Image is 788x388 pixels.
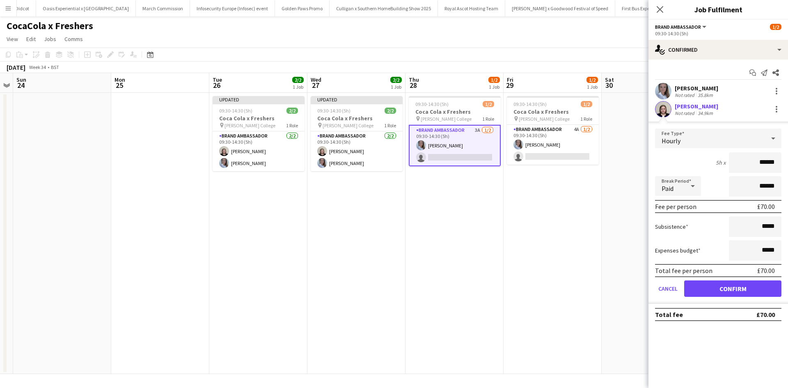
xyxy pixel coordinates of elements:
span: View [7,35,18,43]
div: 1 Job [293,84,303,90]
div: [PERSON_NAME] [675,85,718,92]
div: 1 Job [391,84,401,90]
div: Not rated [675,92,696,98]
a: Jobs [41,34,60,44]
div: Updated [311,96,403,103]
span: 30 [604,80,614,90]
a: Comms [61,34,86,44]
div: £70.00 [757,202,775,211]
app-card-role: Brand Ambassador4A1/209:30-14:30 (5h)[PERSON_NAME] [507,125,599,165]
span: 1/2 [581,101,592,107]
app-job-card: 09:30-14:30 (5h)1/2Coca Cola x Freshers [PERSON_NAME] College1 RoleBrand Ambassador4A1/209:30-14:... [507,96,599,165]
div: BST [51,64,59,70]
app-job-card: Updated09:30-14:30 (5h)2/2Coca Cola x Freshers [PERSON_NAME] College1 RoleBrand Ambassador2/209:3... [213,96,305,171]
app-card-role: Brand Ambassador2/209:30-14:30 (5h)[PERSON_NAME][PERSON_NAME] [213,131,305,171]
div: £70.00 [756,310,775,319]
button: Oasis Experiential x [GEOGRAPHIC_DATA] [36,0,136,16]
div: Fee per person [655,202,696,211]
span: Sun [16,76,26,83]
button: Royal Ascot Hosting Team [438,0,505,16]
h3: Coca Cola x Freshers [311,115,403,122]
span: Edit [26,35,36,43]
div: 1 Job [587,84,598,90]
span: 09:30-14:30 (5h) [415,101,449,107]
div: Confirmed [648,40,788,60]
span: Thu [409,76,419,83]
button: Culligan x Southern HomeBuilding Show 2025 [330,0,438,16]
app-card-role: Brand Ambassador3A1/209:30-14:30 (5h)[PERSON_NAME] [409,125,501,166]
button: [PERSON_NAME] x Goodwood Festival of Speed [505,0,615,16]
h3: Coca Cola x Freshers [409,108,501,115]
span: 2/2 [390,77,402,83]
span: 28 [408,80,419,90]
span: Comms [64,35,83,43]
span: 1/2 [488,77,500,83]
app-card-role: Brand Ambassador2/209:30-14:30 (5h)[PERSON_NAME][PERSON_NAME] [311,131,403,171]
span: 1 Role [286,122,298,129]
span: Paid [662,184,673,193]
span: 09:30-14:30 (5h) [513,101,547,107]
div: Total fee [655,310,683,319]
button: Infosecurity Europe (Infosec) event [190,0,275,16]
div: 09:30-14:30 (5h) [655,30,781,37]
span: 1 Role [580,116,592,122]
span: [PERSON_NAME] College [519,116,570,122]
span: 09:30-14:30 (5h) [317,108,350,114]
span: 26 [211,80,222,90]
span: 2/2 [286,108,298,114]
span: 1 Role [482,116,494,122]
div: [PERSON_NAME] [675,103,718,110]
span: 29 [506,80,513,90]
h3: Coca Cola x Freshers [507,108,599,115]
button: Cancel [655,280,681,297]
span: [PERSON_NAME] College [224,122,275,129]
span: Hourly [662,137,680,145]
span: Wed [311,76,321,83]
a: Edit [23,34,39,44]
label: Expenses budget [655,247,701,254]
app-job-card: 09:30-14:30 (5h)1/2Coca Cola x Freshers [PERSON_NAME] College1 RoleBrand Ambassador3A1/209:30-14:... [409,96,501,166]
span: Week 34 [27,64,48,70]
button: Confirm [684,280,781,297]
span: 1/2 [770,24,781,30]
button: First Bus Experiential [615,0,672,16]
div: £70.00 [757,266,775,275]
span: 25 [113,80,125,90]
span: 27 [309,80,321,90]
span: 2/2 [292,77,304,83]
div: 35.8km [696,92,715,98]
button: Golden Paws Promo [275,0,330,16]
div: 5h x [716,159,726,166]
app-job-card: Updated09:30-14:30 (5h)2/2Coca Cola x Freshers [PERSON_NAME] College1 RoleBrand Ambassador2/209:3... [311,96,403,171]
div: Not rated [675,110,696,116]
div: 1 Job [489,84,499,90]
span: 09:30-14:30 (5h) [219,108,252,114]
span: [PERSON_NAME] College [421,116,472,122]
button: Brand Ambassador [655,24,708,30]
button: March Commission [136,0,190,16]
h3: Coca Cola x Freshers [213,115,305,122]
div: Updated [213,96,305,103]
span: Mon [115,76,125,83]
span: 1 Role [384,122,396,129]
h3: Job Fulfilment [648,4,788,15]
span: 24 [15,80,26,90]
div: 34.9km [696,110,715,116]
span: Fri [507,76,513,83]
h1: CocaCola x Freshers [7,20,93,32]
a: View [3,34,21,44]
span: 2/2 [385,108,396,114]
div: [DATE] [7,63,25,71]
span: [PERSON_NAME] College [323,122,373,129]
label: Subsistence [655,223,688,230]
span: 1/2 [586,77,598,83]
span: Tue [213,76,222,83]
div: Total fee per person [655,266,712,275]
span: Jobs [44,35,56,43]
span: 1/2 [483,101,494,107]
span: Brand Ambassador [655,24,701,30]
